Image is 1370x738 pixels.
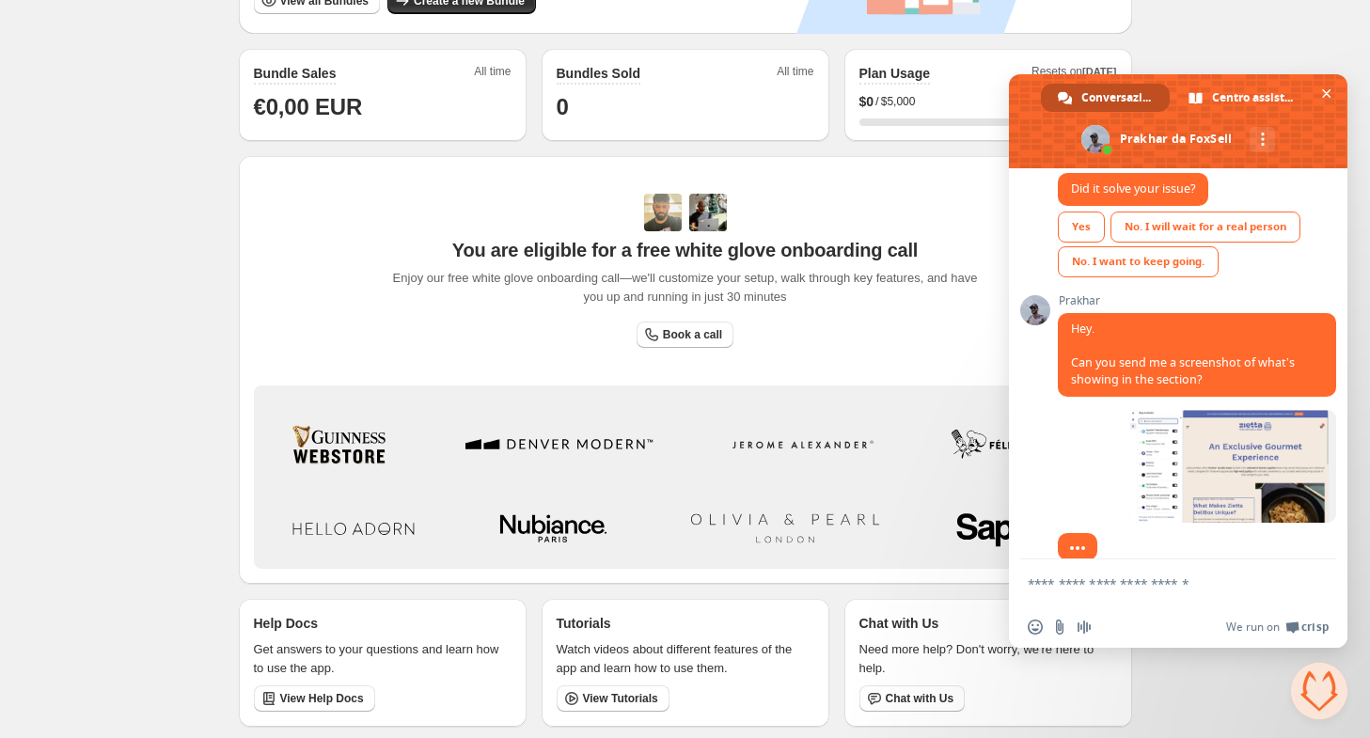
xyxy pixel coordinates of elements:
span: Conversazione [1081,84,1151,112]
span: Hey. Can you send me a screenshot of what’s showing in the section? [1071,321,1295,387]
p: Tutorials [557,614,611,633]
div: Altri canali [1250,127,1275,152]
span: $ 0 [859,92,874,111]
h2: Bundle Sales [254,64,337,83]
div: Chiudere la chat [1291,663,1347,719]
p: Help Docs [254,614,318,633]
div: Centro assistenza [1172,84,1315,112]
span: $5,000 [881,94,916,109]
span: Chiudere la chat [1316,84,1336,103]
span: View Tutorials [583,691,658,706]
a: View Tutorials [557,685,669,712]
span: Registra un messaggio audio [1077,620,1092,635]
button: Chat with Us [859,685,966,712]
p: Get answers to your questions and learn how to use the app. [254,640,512,678]
span: All time [777,64,813,85]
h2: Bundles Sold [557,64,640,83]
a: We run onCrisp [1226,620,1329,635]
div: Conversazione [1041,84,1170,112]
span: Prakhar [1058,294,1336,307]
span: Invia un file [1052,620,1067,635]
span: View Help Docs [280,691,364,706]
p: Watch videos about different features of the app and learn how to use them. [557,640,814,678]
div: / [859,92,1117,111]
span: Enjoy our free white glove onboarding call—we'll customize your setup, walk through key features,... [383,269,987,306]
div: No. I will wait for a real person [1110,212,1300,243]
span: Book a call [663,327,722,342]
textarea: Scrivi il tuo messaggio... [1028,575,1287,592]
span: You are eligible for a free white glove onboarding call [452,239,918,261]
span: Resets on [1031,64,1117,85]
p: Need more help? Don't worry, we're here to help. [859,640,1117,678]
span: Chat with Us [886,691,954,706]
div: No. I want to keep going. [1058,246,1219,277]
a: Book a call [637,322,733,348]
h1: €0,00 EUR [254,92,512,122]
span: We run on [1226,620,1280,635]
img: Adi [644,194,682,231]
div: Yes [1058,212,1105,243]
a: View Help Docs [254,685,375,712]
span: Inserisci una emoji [1028,620,1043,635]
p: Chat with Us [859,614,939,633]
h2: Plan Usage [859,64,930,83]
span: Crisp [1301,620,1329,635]
span: [DATE] [1082,66,1116,77]
img: Prakhar [689,194,727,231]
span: Did it solve your issue? [1071,181,1195,196]
span: All time [474,64,511,85]
span: Centro assistenza [1212,84,1297,112]
h1: 0 [557,92,814,122]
